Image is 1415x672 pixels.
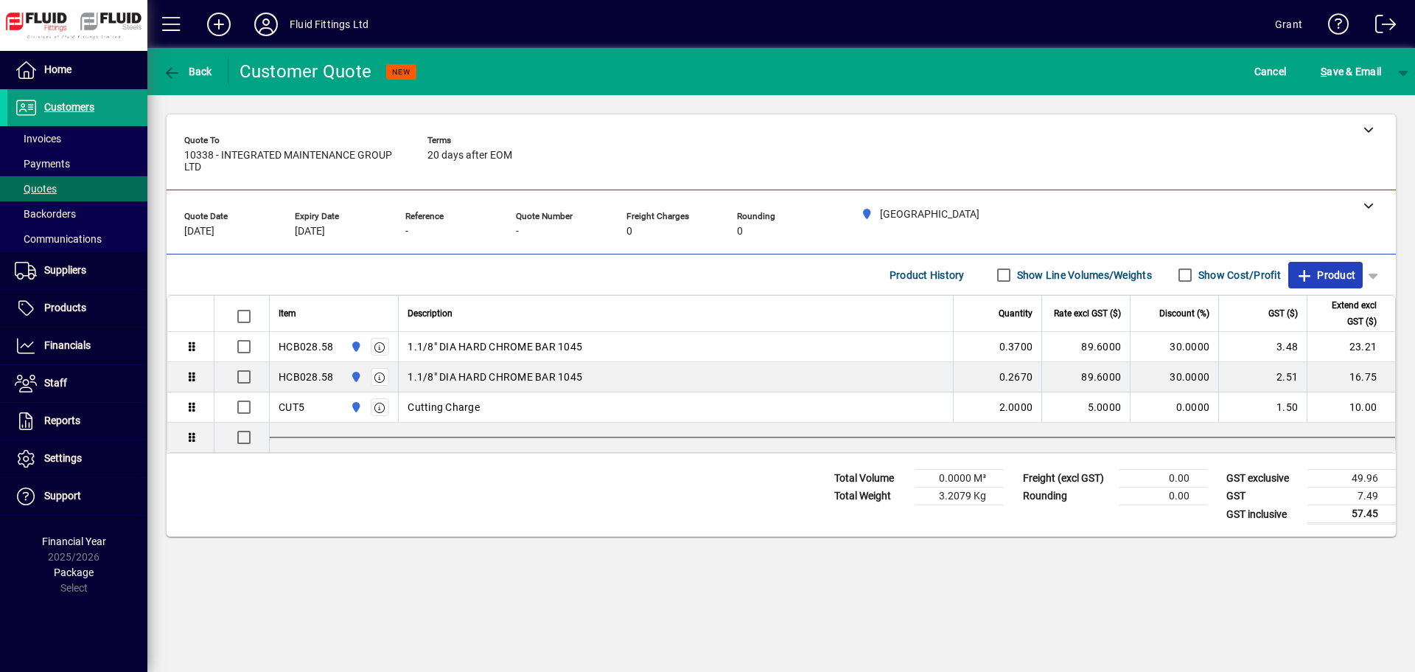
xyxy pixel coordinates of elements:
td: 0.0000 M³ [915,470,1004,488]
td: 3.48 [1218,332,1307,362]
span: Extend excl GST ($) [1316,297,1377,330]
span: Package [54,567,94,578]
a: Invoices [7,126,147,151]
span: 10338 - INTEGRATED MAINTENANCE GROUP LTD [184,150,405,173]
span: 0 [737,226,743,238]
span: Back [163,66,212,77]
a: Reports [7,403,147,440]
button: Product [1288,262,1363,288]
div: Grant [1275,13,1302,36]
div: Customer Quote [240,60,372,83]
span: Rate excl GST ($) [1054,305,1121,322]
span: Quotes [15,183,57,195]
button: Back [159,58,216,85]
span: 1.1/8" DIA HARD CHROME BAR 1045 [408,370,582,384]
span: Staff [44,377,67,389]
span: Quantity [999,305,1033,322]
a: Payments [7,151,147,176]
span: Payments [15,158,70,170]
span: Settings [44,452,82,464]
td: Total Weight [827,488,915,505]
span: [DATE] [184,226,214,238]
td: 0.00 [1119,488,1207,505]
span: Backorders [15,208,76,220]
span: Customers [44,101,94,113]
td: GST inclusive [1219,505,1307,524]
td: 0.00 [1119,470,1207,488]
span: 20 days after EOM [427,150,512,162]
span: Financial Year [42,536,106,547]
span: Invoices [15,133,61,145]
div: HCB028.58 [279,370,333,384]
a: Products [7,290,147,327]
button: Profile [242,11,290,38]
td: GST exclusive [1219,470,1307,488]
td: 10.00 [1307,392,1395,423]
span: 0.2670 [999,370,1033,384]
a: Financials [7,328,147,364]
span: ave & Email [1321,60,1381,83]
td: Total Volume [827,470,915,488]
span: Support [44,490,81,502]
label: Show Cost/Profit [1195,268,1281,283]
span: GST ($) [1268,305,1298,322]
a: Logout [1364,3,1397,51]
td: 57.45 [1307,505,1396,524]
span: 0 [626,226,632,238]
button: Product History [884,262,971,288]
button: Add [195,11,242,38]
td: 7.49 [1307,488,1396,505]
label: Show Line Volumes/Weights [1014,268,1152,283]
td: Freight (excl GST) [1016,470,1119,488]
button: Cancel [1251,58,1290,85]
td: 16.75 [1307,362,1395,392]
div: HCB028.58 [279,339,333,354]
span: AUCKLAND [346,339,363,355]
td: 2.51 [1218,362,1307,392]
span: Suppliers [44,264,86,276]
div: CUT5 [279,400,304,415]
span: Financials [44,339,91,351]
span: Cutting Charge [408,400,480,415]
div: 89.6000 [1051,339,1121,354]
span: 1.1/8" DIA HARD CHROME BAR 1045 [408,339,582,354]
div: Fluid Fittings Ltd [290,13,368,36]
span: 0.3700 [999,339,1033,354]
span: S [1321,66,1327,77]
a: Suppliers [7,252,147,289]
span: 2.0000 [999,400,1033,415]
span: AUCKLAND [346,399,363,415]
span: Home [44,63,71,75]
a: Staff [7,365,147,402]
a: Knowledge Base [1317,3,1349,51]
span: Discount (%) [1159,305,1209,322]
span: Communications [15,233,102,245]
span: Products [44,302,86,314]
td: Rounding [1016,488,1119,505]
span: NEW [392,67,410,77]
span: Product [1296,263,1355,287]
span: Description [408,305,453,322]
span: - [516,226,519,238]
td: 30.0000 [1130,332,1218,362]
span: Reports [44,415,80,426]
a: Support [7,478,147,515]
td: 30.0000 [1130,362,1218,392]
span: [DATE] [295,226,325,238]
span: Cancel [1254,60,1287,83]
td: 3.2079 Kg [915,488,1004,505]
span: Item [279,305,296,322]
td: 1.50 [1218,392,1307,423]
span: AUCKLAND [346,369,363,385]
button: Save & Email [1313,58,1388,85]
td: GST [1219,488,1307,505]
span: Product History [890,263,965,287]
a: Backorders [7,201,147,226]
a: Communications [7,226,147,252]
app-page-header-button: Back [147,58,228,85]
td: 23.21 [1307,332,1395,362]
td: 49.96 [1307,470,1396,488]
div: 5.0000 [1051,400,1121,415]
div: 89.6000 [1051,370,1121,384]
a: Home [7,52,147,89]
